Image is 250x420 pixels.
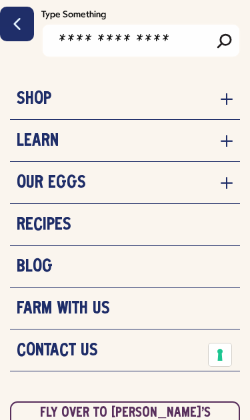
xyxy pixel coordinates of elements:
[41,7,241,23] label: Type Something
[209,23,241,58] input: Search
[17,173,233,193] a: Our Eggs
[209,343,231,366] button: Your consent preferences for tracking technologies
[17,341,98,361] h3: Contact Us
[17,215,71,235] h3: Recipes
[17,299,110,319] h3: Farm With Us
[17,341,233,361] a: Contact Us
[17,89,233,109] a: Shop
[17,173,86,193] h3: Our Eggs
[17,215,233,235] a: Recipes
[17,131,233,151] a: Learn
[17,131,59,151] h3: Learn
[17,257,53,277] h3: Blog
[17,257,233,277] a: Blog
[17,299,233,319] a: Farm With Us
[17,89,51,109] h3: Shop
